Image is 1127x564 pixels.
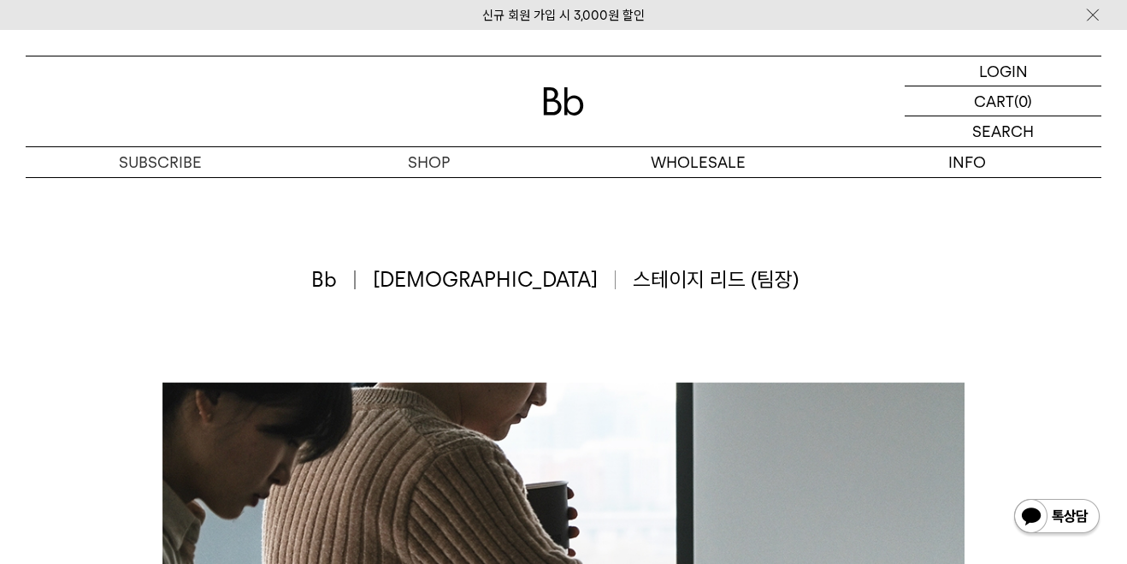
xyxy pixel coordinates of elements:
[543,87,584,116] img: 로고
[311,265,356,294] span: Bb
[563,147,833,177] p: WHOLESALE
[482,8,645,23] a: 신규 회원 가입 시 3,000원 할인
[1014,86,1032,116] p: (0)
[905,86,1101,116] a: CART (0)
[295,147,564,177] a: SHOP
[979,56,1028,86] p: LOGIN
[972,116,1034,146] p: SEARCH
[974,86,1014,116] p: CART
[833,147,1102,177] p: INFO
[373,265,617,294] span: [DEMOGRAPHIC_DATA]
[26,147,295,177] a: SUBSCRIBE
[633,265,799,294] span: 스테이지 리드 (팀장)
[905,56,1101,86] a: LOGIN
[1012,497,1101,538] img: 카카오톡 채널 1:1 채팅 버튼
